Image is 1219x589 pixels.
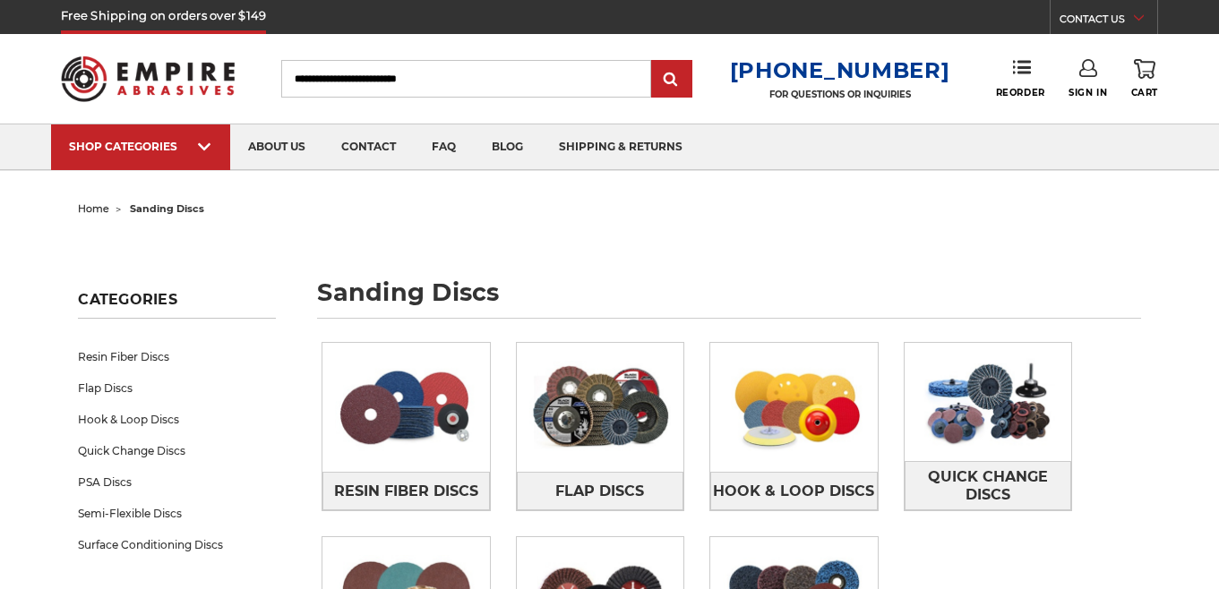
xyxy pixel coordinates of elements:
[322,472,490,510] a: Resin Fiber Discs
[996,87,1045,98] span: Reorder
[230,124,323,170] a: about us
[78,372,275,404] a: Flap Discs
[317,280,1140,319] h1: sanding discs
[78,291,275,319] h5: Categories
[69,140,212,153] div: SHOP CATEGORIES
[78,202,109,215] a: home
[905,343,1072,461] img: Quick Change Discs
[1069,87,1107,98] span: Sign In
[1131,87,1158,98] span: Cart
[906,462,1071,510] span: Quick Change Discs
[78,404,275,435] a: Hook & Loop Discs
[905,461,1072,510] a: Quick Change Discs
[710,348,878,466] img: Hook & Loop Discs
[323,124,414,170] a: contact
[517,348,684,466] img: Flap Discs
[474,124,541,170] a: blog
[130,202,204,215] span: sanding discs
[78,435,275,466] a: Quick Change Discs
[78,466,275,498] a: PSA Discs
[1131,59,1158,98] a: Cart
[414,124,474,170] a: faq
[996,59,1045,98] a: Reorder
[1060,9,1157,34] a: CONTACT US
[713,476,874,507] span: Hook & Loop Discs
[541,124,700,170] a: shipping & returns
[322,348,490,466] img: Resin Fiber Discs
[517,472,684,510] a: Flap Discs
[710,472,878,510] a: Hook & Loop Discs
[654,62,690,98] input: Submit
[730,89,950,100] p: FOR QUESTIONS OR INQUIRIES
[78,529,275,560] a: Surface Conditioning Discs
[334,476,478,507] span: Resin Fiber Discs
[555,476,644,507] span: Flap Discs
[730,57,950,83] a: [PHONE_NUMBER]
[78,498,275,529] a: Semi-Flexible Discs
[78,341,275,372] a: Resin Fiber Discs
[61,45,235,113] img: Empire Abrasives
